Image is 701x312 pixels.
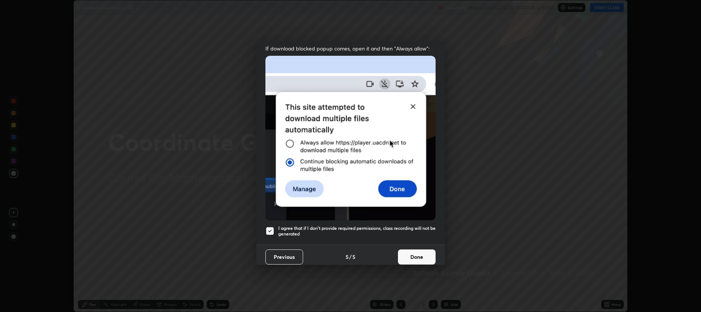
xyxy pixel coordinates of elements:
img: downloads-permission-blocked.gif [265,56,436,220]
h4: 5 [346,253,349,261]
h4: / [349,253,352,261]
h5: I agree that if I don't provide required permissions, class recording will not be generated [278,225,436,237]
h4: 5 [352,253,355,261]
button: Previous [265,249,303,265]
span: If download blocked popup comes, open it and then "Always allow": [265,45,436,52]
button: Done [398,249,436,265]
